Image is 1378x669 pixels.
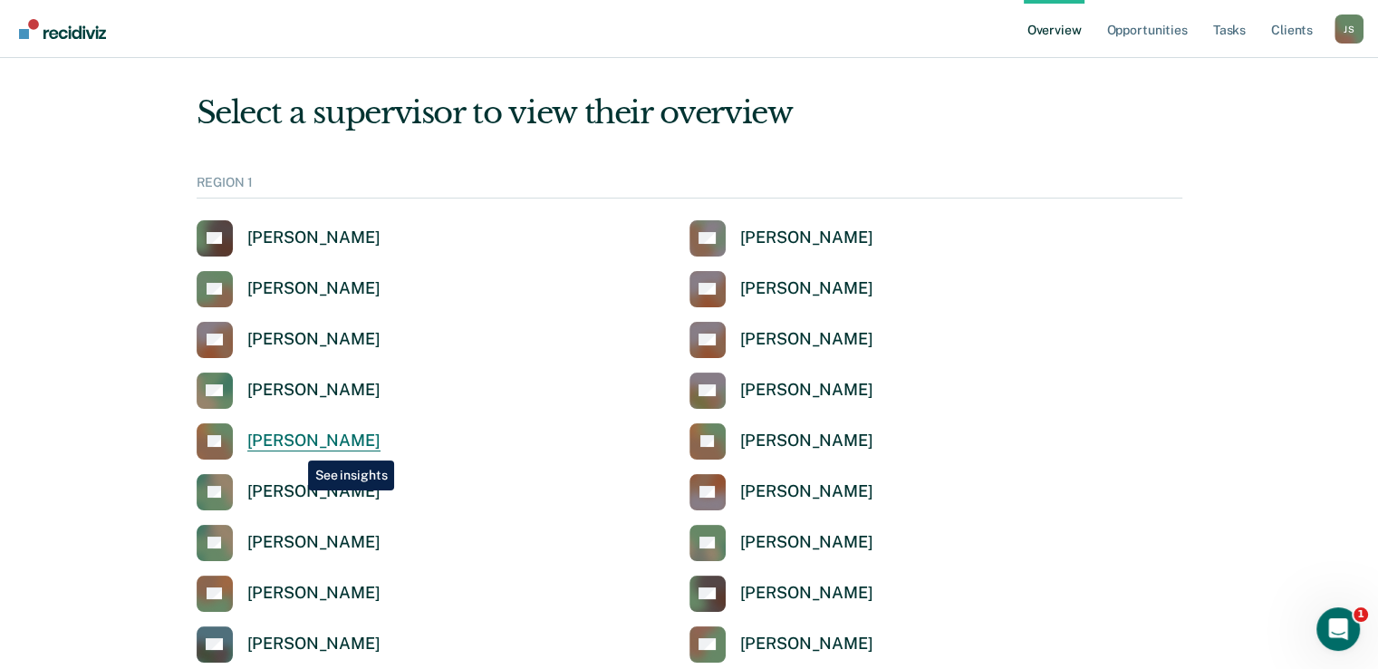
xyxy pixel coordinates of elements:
a: [PERSON_NAME] [197,373,381,409]
a: [PERSON_NAME] [197,626,381,663]
div: [PERSON_NAME] [740,329,873,350]
div: [PERSON_NAME] [740,380,873,401]
div: REGION 1 [197,175,1182,199]
a: [PERSON_NAME] [689,576,873,612]
a: [PERSON_NAME] [689,474,873,510]
div: [PERSON_NAME] [740,431,873,451]
a: [PERSON_NAME] [197,525,381,561]
a: [PERSON_NAME] [197,271,381,307]
iframe: Intercom live chat [1316,607,1360,651]
div: Select a supervisor to view their overview [197,94,1182,131]
span: 1 [1354,607,1368,622]
a: [PERSON_NAME] [689,220,873,257]
div: [PERSON_NAME] [247,278,381,299]
div: [PERSON_NAME] [247,634,381,654]
a: [PERSON_NAME] [689,525,873,561]
div: [PERSON_NAME] [740,481,873,502]
div: [PERSON_NAME] [247,431,381,451]
div: [PERSON_NAME] [247,329,381,350]
a: [PERSON_NAME] [689,626,873,663]
div: [PERSON_NAME] [740,634,873,654]
img: Recidiviz [19,19,106,39]
a: [PERSON_NAME] [197,423,381,460]
div: [PERSON_NAME] [247,532,381,553]
a: [PERSON_NAME] [197,322,381,358]
a: [PERSON_NAME] [197,474,381,510]
a: [PERSON_NAME] [689,271,873,307]
div: [PERSON_NAME] [247,380,381,401]
div: [PERSON_NAME] [740,278,873,299]
button: Profile dropdown button [1335,15,1364,44]
a: [PERSON_NAME] [197,220,381,257]
a: [PERSON_NAME] [689,423,873,460]
div: [PERSON_NAME] [740,583,873,604]
a: [PERSON_NAME] [689,322,873,358]
a: [PERSON_NAME] [197,576,381,612]
div: [PERSON_NAME] [740,228,873,248]
div: [PERSON_NAME] [247,583,381,604]
a: [PERSON_NAME] [689,373,873,409]
div: J S [1335,15,1364,44]
div: [PERSON_NAME] [247,481,381,502]
div: [PERSON_NAME] [247,228,381,248]
div: [PERSON_NAME] [740,532,873,553]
